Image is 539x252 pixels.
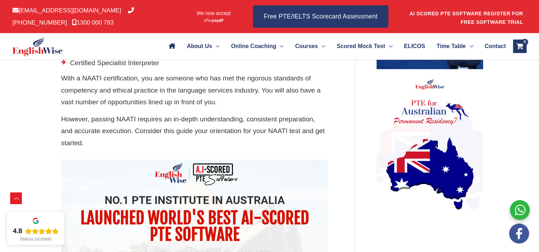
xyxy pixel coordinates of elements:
li: Certified Specialist Interpreter [61,57,328,72]
span: Courses [295,34,318,59]
a: AI SCORED PTE SOFTWARE REGISTER FOR FREE SOFTWARE TRIAL [409,11,523,25]
span: Online Coaching [231,34,276,59]
span: We now accept [197,10,230,17]
aside: Header Widget 1 [409,5,527,28]
div: 4.8 [13,227,22,235]
a: Time TableMenu Toggle [431,34,479,59]
span: Menu Toggle [385,34,393,59]
a: [EMAIL_ADDRESS][DOMAIN_NAME] [12,7,121,14]
span: Scored Mock Test [337,34,385,59]
p: With a NAATI certification, you are someone who has met the rigorous standards of competency and ... [61,72,328,108]
a: View Shopping Cart, empty [513,40,527,53]
a: [PHONE_NUMBER] [12,7,134,26]
span: Menu Toggle [276,34,284,59]
span: Time Table [436,34,466,59]
span: Contact [484,34,506,59]
a: 1300 000 783 [72,19,114,26]
a: CoursesMenu Toggle [289,34,331,59]
span: About Us [187,34,212,59]
span: Menu Toggle [466,34,473,59]
p: However, passing NAATI requires an in-depth understanding, consistent preparation, and accurate e... [61,113,328,149]
img: Afterpay-Logo [204,19,223,22]
span: ELICOS [404,34,425,59]
a: Contact [479,34,506,59]
span: Menu Toggle [318,34,325,59]
div: Read our 723 reviews [20,237,52,241]
span: Menu Toggle [212,34,219,59]
nav: Site Navigation: Main Menu [163,34,506,59]
a: Free PTE/IELTS Scorecard Assessment [253,5,388,28]
a: Scored Mock TestMenu Toggle [331,34,398,59]
img: white-facebook.png [509,224,529,243]
img: cropped-ew-logo [12,37,63,56]
div: Rating: 4.8 out of 5 [13,227,59,235]
a: ELICOS [398,34,431,59]
a: About UsMenu Toggle [181,34,225,59]
a: Online CoachingMenu Toggle [225,34,289,59]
